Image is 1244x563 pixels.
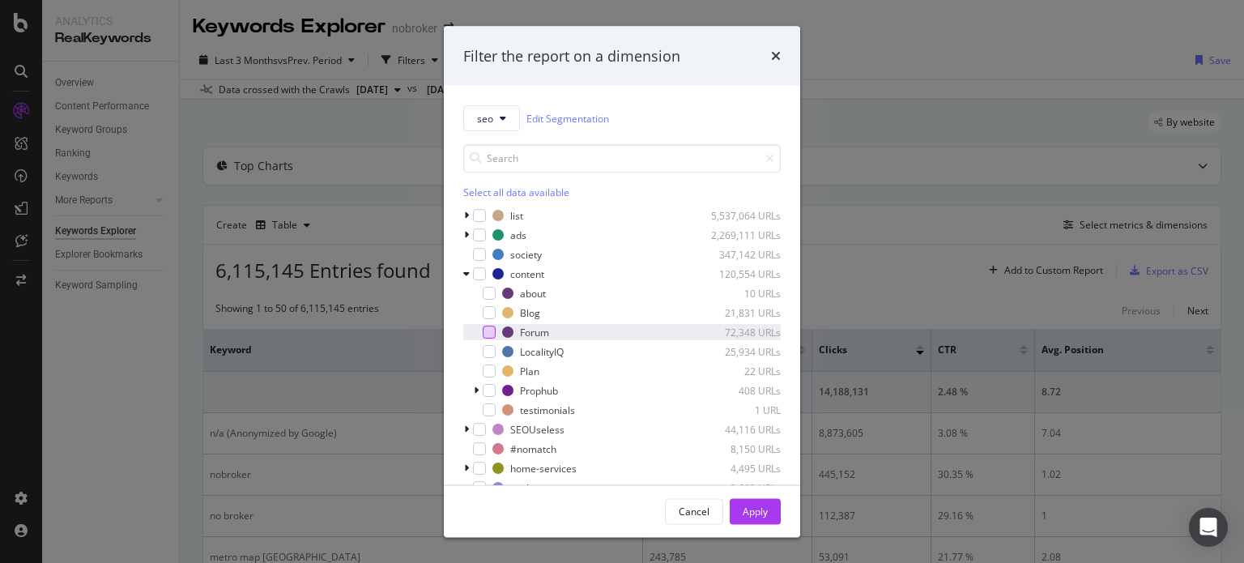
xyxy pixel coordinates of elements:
div: LocalityIQ [520,344,564,358]
div: list [510,208,523,222]
div: SEOUseless [510,422,564,436]
div: 408 URLs [701,383,781,397]
button: Cancel [665,498,723,524]
div: packers-movers [510,480,583,494]
div: home-services [510,461,577,475]
div: 4,495 URLs [701,461,781,475]
div: Select all data available [463,186,781,199]
div: 25,934 URLs [701,344,781,358]
div: 5,537,064 URLs [701,208,781,222]
div: society [510,247,542,261]
div: 21,831 URLs [701,305,781,319]
div: 72,348 URLs [701,325,781,339]
button: seo [463,105,520,131]
div: times [771,45,781,66]
div: ads [510,228,526,241]
div: 1 URL [701,403,781,416]
div: 3,693 URLs [701,480,781,494]
a: Edit Segmentation [526,109,609,126]
div: testimonials [520,403,575,416]
div: 347,142 URLs [701,247,781,261]
div: Filter the report on a dimension [463,45,680,66]
div: Forum [520,325,549,339]
div: modal [444,26,800,537]
div: content [510,267,544,280]
span: seo [477,111,493,125]
div: Blog [520,305,540,319]
div: Open Intercom Messenger [1189,508,1228,547]
div: 22 URLs [701,364,781,377]
div: Cancel [679,504,709,518]
div: #nomatch [510,441,556,455]
div: 10 URLs [701,286,781,300]
div: 2,269,111 URLs [701,228,781,241]
div: 44,116 URLs [701,422,781,436]
input: Search [463,144,781,173]
button: Apply [730,498,781,524]
div: Apply [743,504,768,518]
div: 8,150 URLs [701,441,781,455]
div: Plan [520,364,539,377]
div: 120,554 URLs [701,267,781,280]
div: Prophub [520,383,558,397]
div: about [520,286,546,300]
